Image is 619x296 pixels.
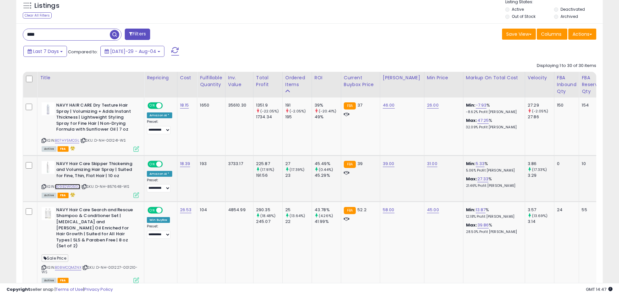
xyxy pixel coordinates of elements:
p: 32.09% Profit [PERSON_NAME] [466,125,520,130]
div: 150 [557,102,574,108]
div: ASIN: [42,161,139,197]
div: 27 [285,161,312,167]
span: | SKU: D-NH-001241-WS [80,138,126,143]
small: (-2.05%) [532,109,548,114]
div: Velocity [528,74,551,81]
strong: Copyright [6,286,30,292]
span: Columns [541,31,561,37]
div: Clear All Filters [23,12,52,19]
a: Privacy Policy [84,286,113,292]
div: Cost [180,74,195,81]
b: Min: [466,207,476,213]
div: Inv. value [228,74,251,88]
small: (-22.05%) [260,109,279,114]
div: Preset: [147,178,172,193]
a: B07HY5MCGL [55,138,79,143]
div: Preset: [147,224,172,239]
div: Repricing [147,74,174,81]
b: Min: [466,102,476,108]
div: 49% [315,114,341,120]
div: Markup on Total Cost [466,74,522,81]
img: 317t6gji6qL._SL40_.jpg [42,102,55,115]
p: 12.18% Profit [PERSON_NAME] [466,214,520,219]
span: OFF [162,103,172,109]
div: % [466,102,520,114]
div: seller snap | | [6,287,113,293]
div: FBA Reserved Qty [582,74,603,95]
small: (18.48%) [260,213,276,218]
span: Compared to: [68,49,98,55]
div: 35610.30 [228,102,248,108]
button: Save View [502,29,536,40]
div: 41.99% [315,219,341,225]
div: 1650 [200,102,220,108]
a: 47.25 [477,117,489,124]
div: 245.07 [256,219,282,225]
b: NAVY HAIR CARE Dry Texture Hair Spray | Volumizing + Adds Instant Thickness | Lightweight Styling... [56,102,135,134]
div: 25 [285,207,312,213]
a: 18.39 [180,161,190,167]
a: Terms of Use [56,286,83,292]
div: 3.86 [528,161,554,167]
div: [PERSON_NAME] [383,74,421,81]
button: Last 7 Days [23,46,67,57]
span: ON [148,161,156,167]
a: 46.00 [383,102,395,109]
span: | SKU: D-NH-857648-WS [81,184,130,189]
p: -8.62% Profit [PERSON_NAME] [466,110,520,114]
div: 24 [557,207,574,213]
div: 27.29 [528,102,554,108]
div: 45.29% [315,173,341,178]
div: 290.35 [256,207,282,213]
b: NAVY Hair Care Skipper Thickening and Volumizing Hair Spray | Suited for Fine, Thin, Flat Hair | ... [56,161,135,181]
a: 27.33 [477,176,489,182]
small: (0.44%) [319,167,333,172]
p: 28.50% Profit [PERSON_NAME] [466,230,520,234]
div: 1351.9 [256,102,282,108]
a: 39.00 [383,161,394,167]
a: 18.15 [180,102,189,109]
small: (13.64%) [290,213,305,218]
p: 5.06% Profit [PERSON_NAME] [466,168,520,173]
b: Min: [466,161,476,167]
div: 3733.17 [228,161,248,167]
img: 410XvDDFisL._SL40_.jpg [42,207,55,220]
button: Filters [125,29,150,40]
div: 0 [557,161,574,167]
div: 191 [285,102,312,108]
b: Max: [466,117,477,123]
div: 191.56 [256,173,282,178]
a: 39.86 [477,222,489,228]
small: FBA [344,161,356,168]
a: 13.87 [476,207,486,213]
div: % [466,176,520,188]
div: Amazon AI * [147,171,172,177]
i: hazardous material [69,146,75,150]
th: The percentage added to the cost of goods (COGS) that forms the calculator for Min & Max prices. [463,72,525,97]
small: FBA [344,207,356,214]
a: 45.00 [427,207,439,213]
label: Out of Stock [512,14,535,19]
img: 31ZWBfkrT+L._SL40_.jpg [42,161,55,174]
a: 31.00 [427,161,437,167]
div: ROI [315,74,338,81]
b: Max: [466,176,477,182]
div: 195 [285,114,312,120]
span: All listings currently available for purchase on Amazon [42,193,57,198]
a: 5.33 [476,161,485,167]
a: 58.00 [383,207,394,213]
button: Columns [537,29,567,40]
b: NAVY Hair Care Search and Rescue Shampoo & Conditioner Set | [MEDICAL_DATA] and [PERSON_NAME] Oil... [56,207,135,251]
div: 193 [200,161,220,167]
div: % [466,118,520,130]
i: hazardous material [69,192,75,197]
span: 52.2 [357,207,367,213]
a: B08MCQMZNX [55,265,81,270]
span: 2025-08-12 14:47 GMT [586,286,613,292]
div: 10 [582,161,601,167]
div: 39% [315,102,341,108]
div: 225.87 [256,161,282,167]
div: 1734.34 [256,114,282,120]
div: 27.86 [528,114,554,120]
small: (-20.41%) [319,109,336,114]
